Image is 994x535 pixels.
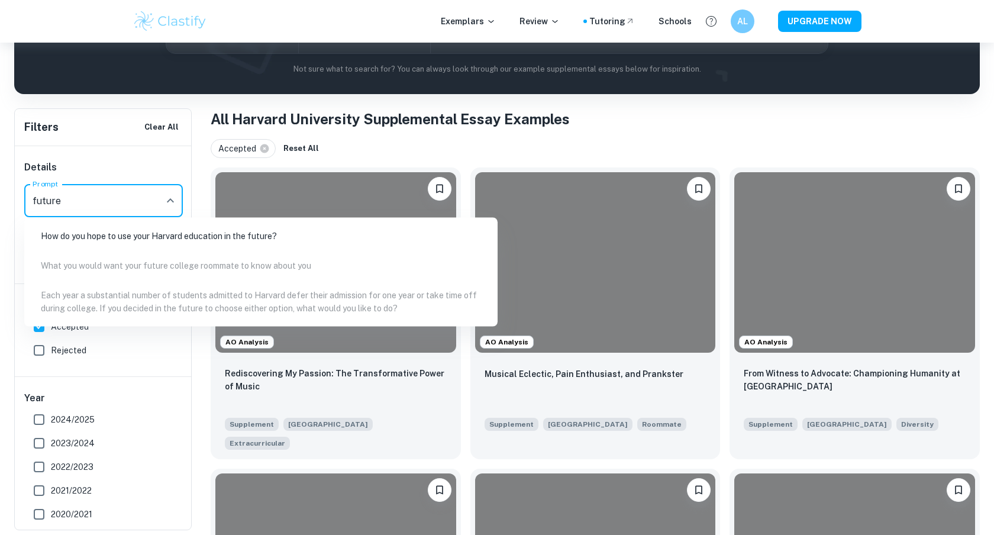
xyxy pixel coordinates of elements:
[51,437,95,450] span: 2023/2024
[24,119,59,136] h6: Filters
[543,418,632,431] span: [GEOGRAPHIC_DATA]
[141,118,182,136] button: Clear All
[485,368,683,381] p: Musical Eclectic, Pain Enthusiast, and Prankster
[225,436,290,450] span: Briefly describe any of your extracurricular activities, employment experience, travel, or family...
[133,9,208,33] img: Clastify logo
[441,15,496,28] p: Exemplars
[947,177,970,201] button: Bookmark
[428,177,451,201] button: Bookmark
[24,63,970,75] p: Not sure what to search for? You can always look through our example supplemental essays below fo...
[687,478,711,502] button: Bookmark
[51,320,89,333] span: Accepted
[428,478,451,502] button: Bookmark
[51,508,92,521] span: 2020/2021
[225,367,447,393] p: Rediscovering My Passion: The Transformative Power of Music
[947,478,970,502] button: Bookmark
[701,11,721,31] button: Help and Feedback
[29,223,493,250] li: How do you hope to use your Harvard education in the future?
[736,15,750,28] h6: AL
[51,484,92,497] span: 2021/2022
[744,418,798,431] span: Supplement
[211,139,276,158] div: Accepted
[730,167,980,459] a: AO AnalysisBookmarkFrom Witness to Advocate: Championing Humanity at HarvardSupplement[GEOGRAPHIC...
[642,419,682,430] span: Roommate
[218,142,262,155] span: Accepted
[637,417,686,431] span: Top 3 things your roommates might like to know about you.
[740,337,792,347] span: AO Analysis
[731,9,754,33] button: AL
[51,413,95,426] span: 2024/2025
[24,160,183,175] h6: Details
[24,391,183,405] h6: Year
[225,418,279,431] span: Supplement
[687,177,711,201] button: Bookmark
[778,11,861,32] button: UPGRADE NOW
[51,344,86,357] span: Rejected
[470,167,721,459] a: AO AnalysisBookmarkMusical Eclectic, Pain Enthusiast, and PranksterSupplement[GEOGRAPHIC_DATA]Top...
[485,418,538,431] span: Supplement
[901,419,934,430] span: Diversity
[211,108,980,130] h1: All Harvard University Supplemental Essay Examples
[519,15,560,28] p: Review
[280,140,322,157] button: Reset All
[230,438,285,449] span: Extracurricular
[659,15,692,28] a: Schools
[51,460,93,473] span: 2022/2023
[802,418,892,431] span: [GEOGRAPHIC_DATA]
[211,167,461,459] a: AO AnalysisBookmarkRediscovering My Passion: The Transformative Power of MusicSupplement[GEOGRAPH...
[33,179,59,189] label: Prompt
[589,15,635,28] a: Tutoring
[162,192,179,209] button: Close
[480,337,533,347] span: AO Analysis
[221,337,273,347] span: AO Analysis
[896,417,938,431] span: Harvard has long recognized the importance of enrolling a diverse student body. How will the life...
[744,367,966,393] p: From Witness to Advocate: Championing Humanity at Harvard
[283,418,373,431] span: [GEOGRAPHIC_DATA]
